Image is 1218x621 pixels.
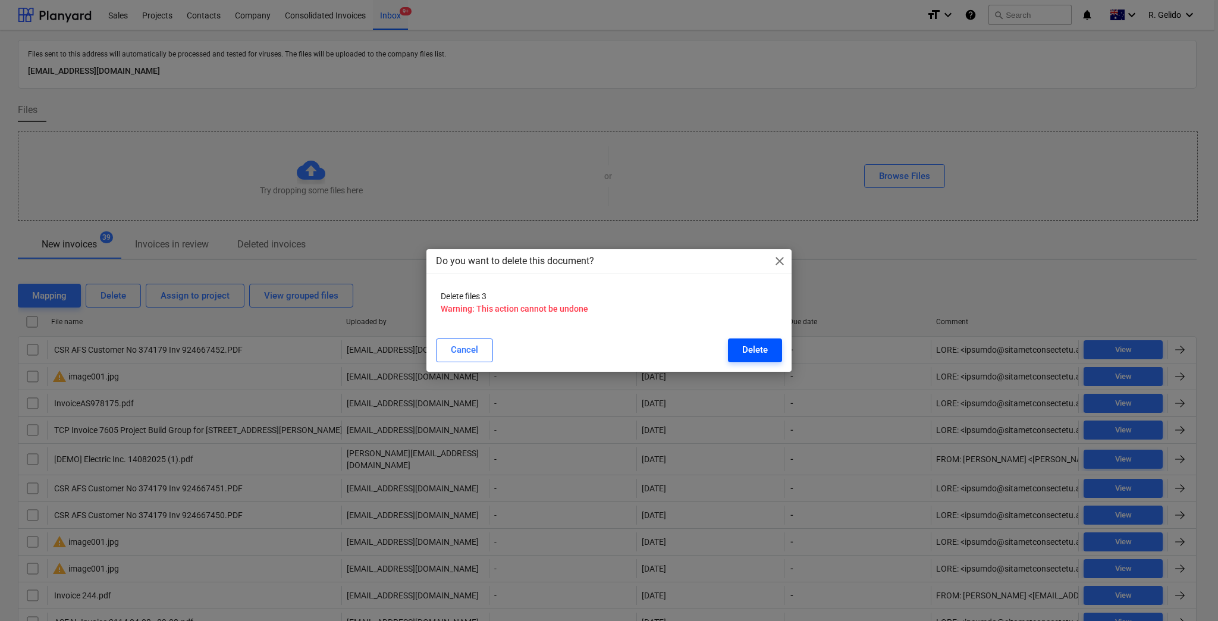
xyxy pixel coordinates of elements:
iframe: Chat Widget [1159,564,1218,621]
button: Cancel [436,338,493,362]
div: Cancel [451,342,478,357]
button: Delete [728,338,782,362]
span: close [773,254,787,268]
p: Delete files 3 [441,290,777,302]
p: Warning: This action cannot be undone [441,303,777,315]
p: Do you want to delete this document? [436,254,594,268]
div: Delete [742,342,768,357]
